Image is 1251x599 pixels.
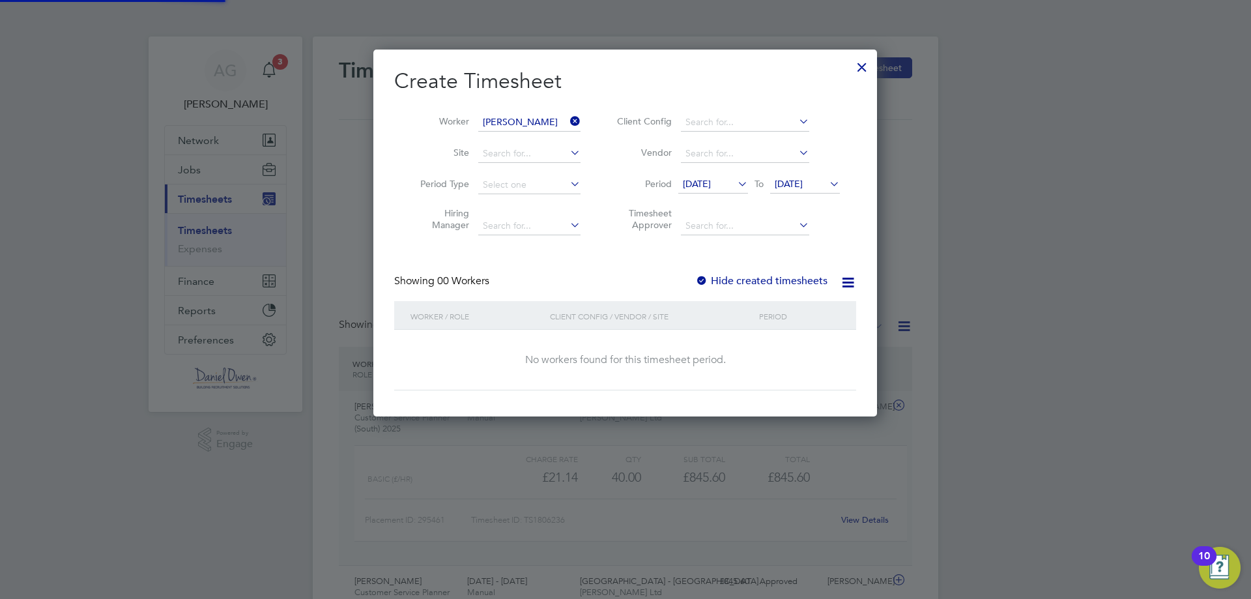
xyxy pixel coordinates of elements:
label: Hiring Manager [410,207,469,231]
input: Search for... [478,113,581,132]
div: Client Config / Vendor / Site [547,301,756,331]
div: Worker / Role [407,301,547,331]
label: Hide created timesheets [695,274,827,287]
label: Vendor [613,147,672,158]
label: Client Config [613,115,672,127]
div: Period [756,301,843,331]
span: 00 Workers [437,274,489,287]
span: [DATE] [775,178,803,190]
label: Timesheet Approver [613,207,672,231]
div: 10 [1198,556,1210,573]
span: [DATE] [683,178,711,190]
input: Search for... [478,145,581,163]
input: Search for... [681,217,809,235]
input: Select one [478,176,581,194]
input: Search for... [681,113,809,132]
input: Search for... [478,217,581,235]
label: Period [613,178,672,190]
div: Showing [394,274,492,288]
div: No workers found for this timesheet period. [407,353,843,367]
label: Site [410,147,469,158]
h2: Create Timesheet [394,68,856,95]
label: Period Type [410,178,469,190]
button: Open Resource Center, 10 new notifications [1199,547,1241,589]
input: Search for... [681,145,809,163]
span: To [751,175,768,192]
label: Worker [410,115,469,127]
